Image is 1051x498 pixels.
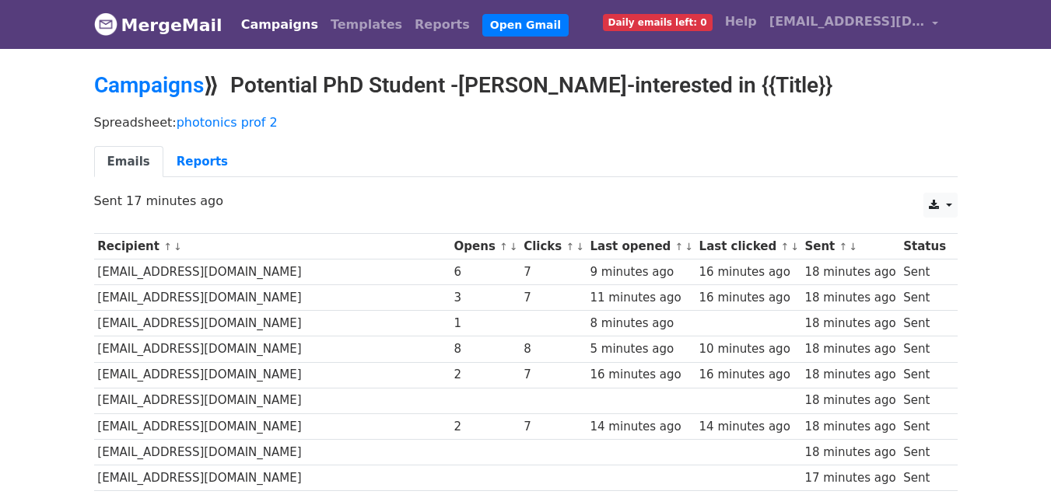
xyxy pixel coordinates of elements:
[587,234,695,259] th: Last opened
[804,469,895,487] div: 17 minutes ago
[590,315,692,333] div: 8 minutes ago
[454,263,517,281] div: 6
[450,234,520,259] th: Opens
[804,315,895,333] div: 18 minutes ago
[94,72,204,98] a: Campaigns
[801,234,900,259] th: Sent
[94,193,958,209] p: Sent 17 minutes ago
[454,366,517,384] div: 2
[94,311,450,336] td: [EMAIL_ADDRESS][DOMAIN_NAME]
[763,6,945,43] a: [EMAIL_ADDRESS][DOMAIN_NAME]
[590,340,692,358] div: 5 minutes ago
[524,263,583,281] div: 7
[163,241,172,252] a: ↑
[94,234,450,259] th: Recipient
[839,241,847,252] a: ↑
[454,289,517,307] div: 3
[235,9,324,40] a: Campaigns
[804,418,895,436] div: 18 minutes ago
[94,72,958,99] h2: ⟫ Potential PhD Student -[PERSON_NAME]-interested in {{Title}}
[804,366,895,384] div: 18 minutes ago
[769,12,925,31] span: [EMAIL_ADDRESS][DOMAIN_NAME]
[94,114,958,131] p: Spreadsheet:
[899,336,949,362] td: Sent
[499,241,508,252] a: ↑
[899,362,949,388] td: Sent
[524,289,583,307] div: 7
[163,146,241,178] a: Reports
[520,234,586,259] th: Clicks
[804,263,895,281] div: 18 minutes ago
[899,234,949,259] th: Status
[590,263,692,281] div: 9 minutes ago
[699,289,797,307] div: 16 minutes ago
[804,392,895,409] div: 18 minutes ago
[94,362,450,388] td: [EMAIL_ADDRESS][DOMAIN_NAME]
[94,439,450,465] td: [EMAIL_ADDRESS][DOMAIN_NAME]
[899,465,949,490] td: Sent
[699,366,797,384] div: 16 minutes ago
[94,336,450,362] td: [EMAIL_ADDRESS][DOMAIN_NAME]
[699,340,797,358] div: 10 minutes ago
[699,263,797,281] div: 16 minutes ago
[454,340,517,358] div: 8
[899,388,949,413] td: Sent
[94,413,450,439] td: [EMAIL_ADDRESS][DOMAIN_NAME]
[699,418,797,436] div: 14 minutes ago
[173,241,182,252] a: ↓
[524,340,583,358] div: 8
[804,340,895,358] div: 18 minutes ago
[899,413,949,439] td: Sent
[780,241,789,252] a: ↑
[790,241,799,252] a: ↓
[454,418,517,436] div: 2
[566,241,574,252] a: ↑
[804,289,895,307] div: 18 minutes ago
[899,285,949,311] td: Sent
[899,439,949,465] td: Sent
[94,9,222,41] a: MergeMail
[177,115,278,130] a: photonics prof 2
[576,241,584,252] a: ↓
[685,241,693,252] a: ↓
[94,465,450,490] td: [EMAIL_ADDRESS][DOMAIN_NAME]
[524,418,583,436] div: 7
[510,241,518,252] a: ↓
[675,241,684,252] a: ↑
[849,241,857,252] a: ↓
[324,9,408,40] a: Templates
[597,6,719,37] a: Daily emails left: 0
[454,315,517,333] div: 1
[94,285,450,311] td: [EMAIL_ADDRESS][DOMAIN_NAME]
[899,311,949,336] td: Sent
[94,12,117,36] img: MergeMail logo
[94,259,450,285] td: [EMAIL_ADDRESS][DOMAIN_NAME]
[94,388,450,413] td: [EMAIL_ADDRESS][DOMAIN_NAME]
[482,14,569,37] a: Open Gmail
[695,234,801,259] th: Last clicked
[94,146,163,178] a: Emails
[590,418,692,436] div: 14 minutes ago
[524,366,583,384] div: 7
[590,289,692,307] div: 11 minutes ago
[590,366,692,384] div: 16 minutes ago
[899,259,949,285] td: Sent
[804,444,895,461] div: 18 minutes ago
[408,9,476,40] a: Reports
[719,6,763,37] a: Help
[603,14,713,31] span: Daily emails left: 0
